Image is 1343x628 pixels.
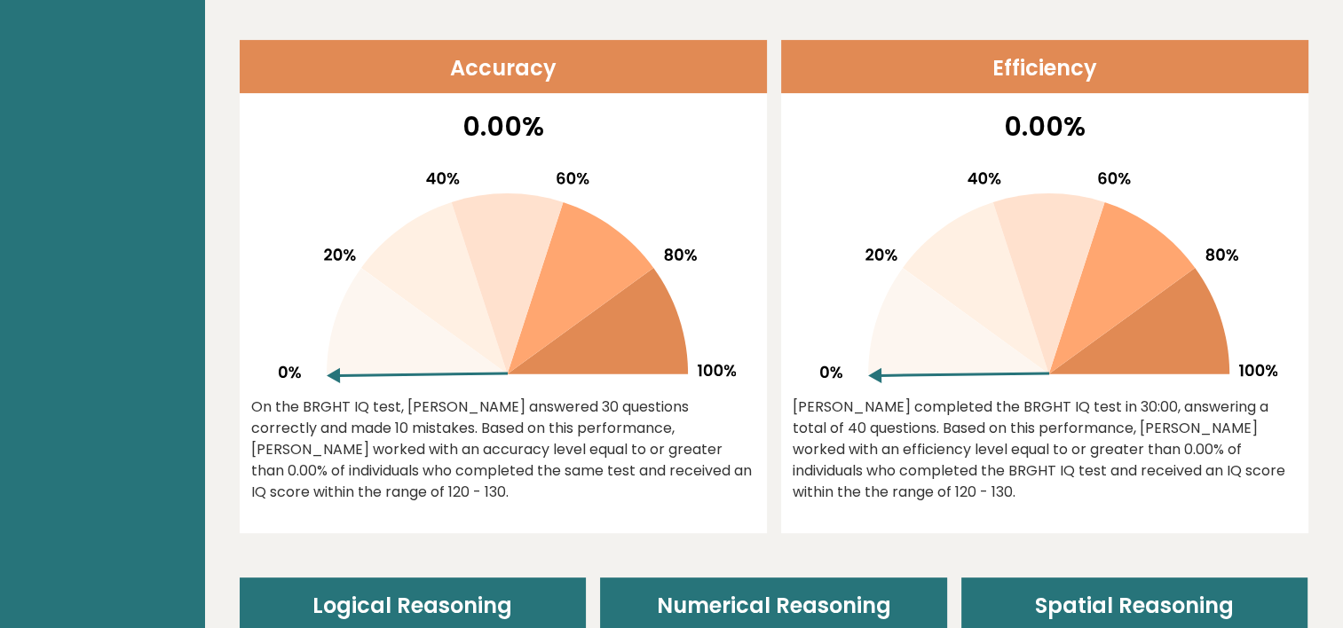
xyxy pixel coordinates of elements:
[781,40,1308,93] header: Efficiency
[793,106,1297,146] p: 0.00%
[251,106,755,146] p: 0.00%
[240,40,767,93] header: Accuracy
[793,396,1297,503] div: [PERSON_NAME] completed the BRGHT IQ test in 30:00, answering a total of 40 questions. Based on t...
[251,396,755,503] div: On the BRGHT IQ test, [PERSON_NAME] answered 30 questions correctly and made 10 mistakes. Based o...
